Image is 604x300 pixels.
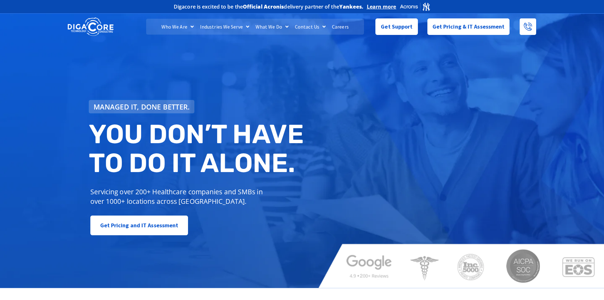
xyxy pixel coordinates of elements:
[94,103,190,110] span: Managed IT, done better.
[243,3,284,10] b: Official Acronis
[89,100,195,113] a: Managed IT, done better.
[381,20,412,33] span: Get Support
[174,4,364,9] h2: Digacore is excited to be the delivery partner of the
[158,19,197,35] a: Who We Are
[399,2,431,11] img: Acronis
[292,19,329,35] a: Contact Us
[90,216,188,235] a: Get Pricing and IT Assessment
[329,19,352,35] a: Careers
[197,19,252,35] a: Industries We Serve
[367,3,396,10] a: Learn more
[146,19,364,35] nav: Menu
[252,19,292,35] a: What We Do
[339,3,364,10] b: Yankees.
[68,17,114,37] img: DigaCore Technology Consulting
[432,20,505,33] span: Get Pricing & IT Assessment
[427,18,510,35] a: Get Pricing & IT Assessment
[89,120,307,178] h2: You don’t have to do IT alone.
[375,18,418,35] a: Get Support
[90,187,268,206] p: Servicing over 200+ Healthcare companies and SMBs in over 1000+ locations across [GEOGRAPHIC_DATA].
[100,219,179,232] span: Get Pricing and IT Assessment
